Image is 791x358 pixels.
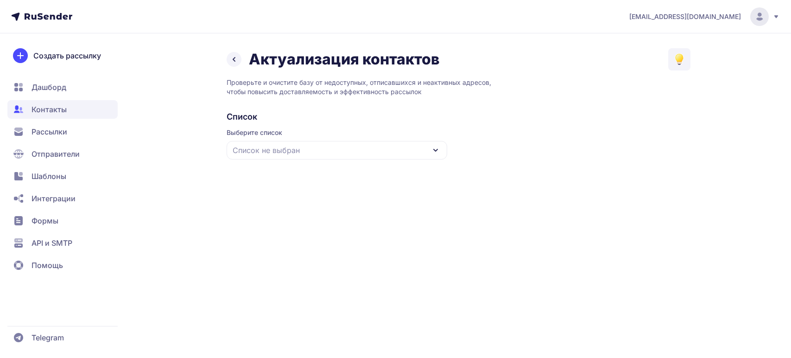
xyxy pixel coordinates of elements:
[33,50,101,61] span: Создать рассылку
[32,260,63,271] span: Помощь
[32,215,58,226] span: Формы
[233,145,300,156] span: Список не выбран
[32,171,66,182] span: Шаблоны
[32,104,67,115] span: Контакты
[32,148,80,160] span: Отправители
[227,111,690,122] h2: Список
[32,126,67,137] span: Рассылки
[32,82,66,93] span: Дашборд
[7,328,118,347] a: Telegram
[227,78,690,96] p: Проверьте и очистите базу от недоступных, отписавшихся и неактивных адресов, чтобы повысить доста...
[629,12,741,21] span: [EMAIL_ADDRESS][DOMAIN_NAME]
[249,50,440,69] h1: Актуализация контактов
[32,193,76,204] span: Интеграции
[227,128,447,137] span: Выберите список
[32,237,72,249] span: API и SMTP
[32,332,64,343] span: Telegram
